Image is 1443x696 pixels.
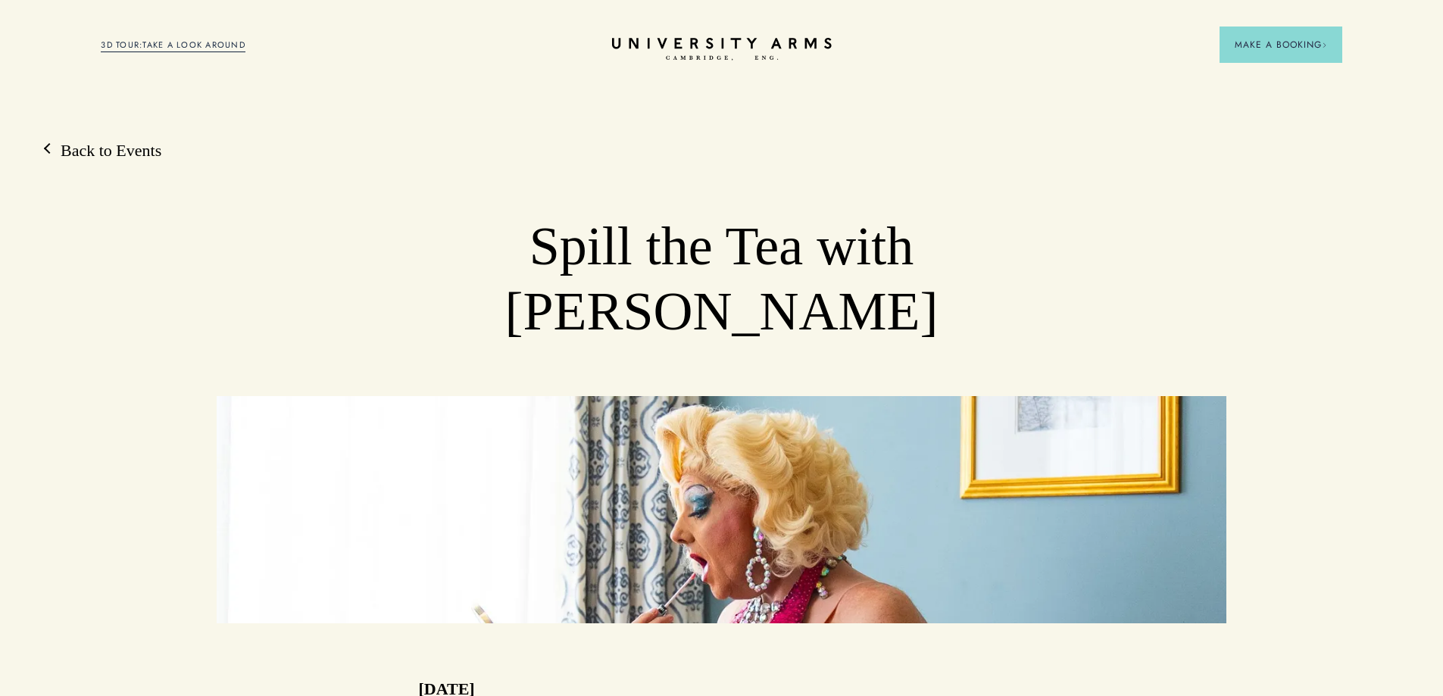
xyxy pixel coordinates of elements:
[317,214,1126,344] h1: Spill the Tea with [PERSON_NAME]
[1235,38,1327,51] span: Make a Booking
[612,38,832,61] a: Home
[101,39,245,52] a: 3D TOUR:TAKE A LOOK AROUND
[45,139,161,162] a: Back to Events
[1322,42,1327,48] img: Arrow icon
[1220,27,1342,63] button: Make a BookingArrow icon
